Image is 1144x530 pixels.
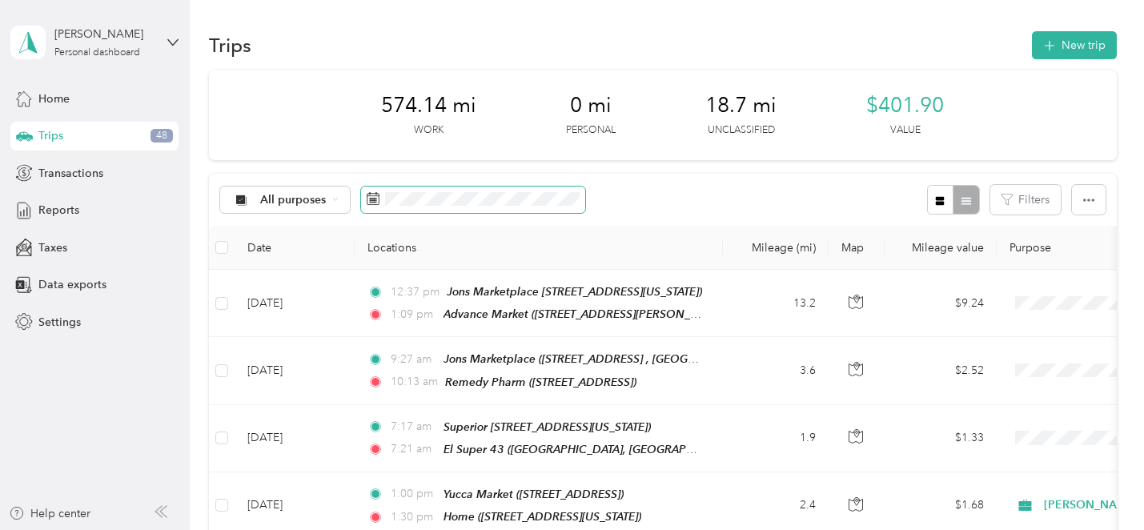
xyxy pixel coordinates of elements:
iframe: Everlance-gr Chat Button Frame [1054,440,1144,530]
button: New trip [1032,31,1117,59]
p: Work [414,123,444,138]
span: Settings [38,314,81,331]
p: Unclassified [708,123,775,138]
td: $9.24 [885,270,997,337]
span: 574.14 mi [381,93,476,118]
span: Trips [38,127,63,144]
span: El Super 43 ([GEOGRAPHIC_DATA], [GEOGRAPHIC_DATA], [US_STATE]) [444,443,807,456]
span: 12:37 pm [391,283,440,301]
span: 7:17 am [391,418,436,436]
span: 7:21 am [391,440,436,458]
th: Locations [355,226,723,270]
td: 13.2 [723,270,829,337]
span: Remedy Pharm ([STREET_ADDRESS]) [445,375,636,388]
span: Advance Market ([STREET_ADDRESS][PERSON_NAME]) [444,307,729,321]
span: Home [38,90,70,107]
span: 18.7 mi [705,93,777,118]
span: All purposes [260,195,327,206]
span: Jons Marketplace ([STREET_ADDRESS] , [GEOGRAPHIC_DATA], [US_STATE]) [444,352,830,366]
span: Taxes [38,239,67,256]
h1: Trips [209,37,251,54]
span: 1:00 pm [391,485,436,503]
span: Transactions [38,165,103,182]
div: Personal dashboard [54,48,140,58]
span: 10:13 am [391,373,438,391]
th: Date [235,226,355,270]
button: Filters [990,185,1061,215]
th: Mileage (mi) [723,226,829,270]
span: 48 [151,129,173,143]
span: 1:09 pm [391,306,436,323]
button: Help center [9,505,90,522]
span: Yucca Market ([STREET_ADDRESS]) [444,488,624,500]
span: Reports [38,202,79,219]
p: Personal [566,123,616,138]
span: 1:30 pm [391,508,436,526]
td: [DATE] [235,405,355,472]
th: Map [829,226,885,270]
td: [DATE] [235,270,355,337]
th: Mileage value [885,226,997,270]
span: 9:27 am [391,351,436,368]
td: $1.33 [885,405,997,472]
p: Value [890,123,921,138]
td: [DATE] [235,337,355,404]
span: Data exports [38,276,106,293]
span: Superior [STREET_ADDRESS][US_STATE]) [444,420,651,433]
span: Home ([STREET_ADDRESS][US_STATE]) [444,510,641,523]
td: 3.6 [723,337,829,404]
td: 1.9 [723,405,829,472]
span: Jons Marketplace [STREET_ADDRESS][US_STATE]) [447,285,702,298]
td: $2.52 [885,337,997,404]
div: [PERSON_NAME] [54,26,155,42]
span: $401.90 [866,93,944,118]
span: 0 mi [570,93,612,118]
